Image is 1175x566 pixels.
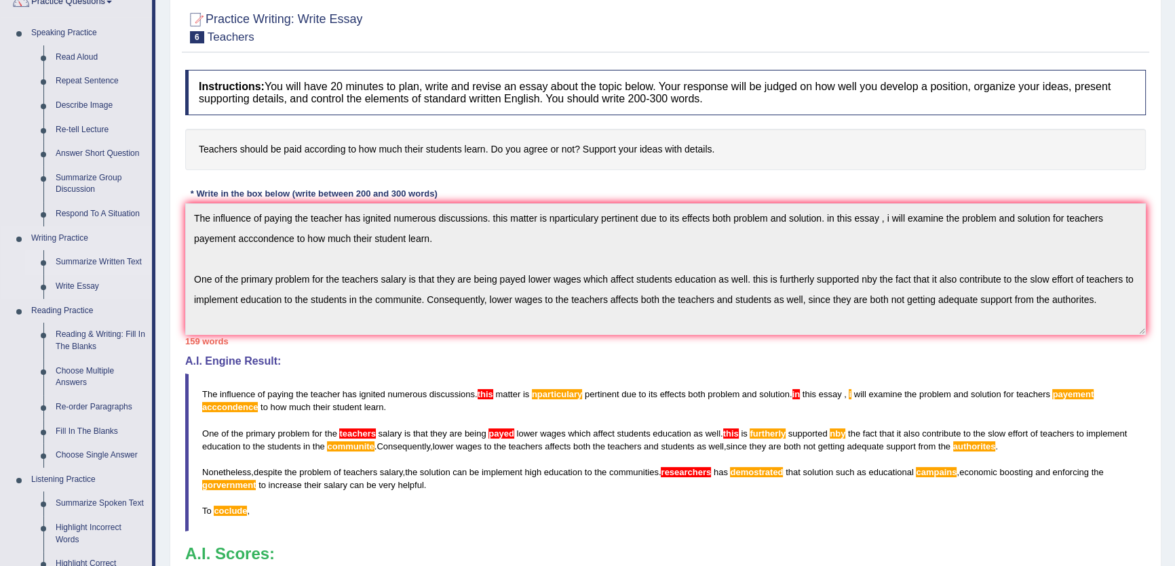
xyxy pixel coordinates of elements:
span: the [973,428,985,439]
span: both [573,441,590,451]
span: The [202,389,217,399]
span: To [202,506,212,516]
blockquote: . . . . . , , . , , . , . , [185,373,1146,531]
span: Put a space after the comma, but not before the comma. (did you mean: ,) [842,389,845,399]
a: Reading Practice [25,299,152,323]
span: both [784,441,801,451]
div: 159 words [185,335,1146,348]
span: lower [516,428,537,439]
span: to [963,428,971,439]
span: support [886,441,915,451]
span: that [786,467,801,477]
span: Possible spelling mistake found. (did you mean: campaigns) [916,467,957,477]
span: enforcing [1052,467,1088,477]
span: Possible spelling mistake found. (did you mean: particular) [532,389,582,399]
span: students [661,441,694,451]
span: are [449,428,462,439]
span: essay [819,389,842,399]
span: supported [788,428,828,439]
span: problem [299,467,331,477]
span: to [261,402,268,412]
span: of [258,389,265,399]
a: Respond To A Situation [50,202,152,226]
h4: You will have 20 minutes to plan, write and revise an essay about the topic below. Your response ... [185,70,1146,115]
span: the [252,441,265,451]
span: for [312,428,322,439]
span: be [366,480,376,490]
span: to [1077,428,1084,439]
span: student [332,402,362,412]
span: solution [759,389,790,399]
a: Answer Short Question [50,142,152,166]
span: education [544,467,582,477]
span: their [313,402,330,412]
span: pertinent [585,389,619,399]
span: Possible spelling mistake found. (did you mean: demonstrated) [730,467,783,477]
small: Teachers [208,31,254,43]
span: is [404,428,410,439]
span: such [836,467,854,477]
span: to [258,480,266,490]
span: salary [379,428,402,439]
span: helpful [398,480,423,490]
span: lower [433,441,454,451]
span: numerous [387,389,427,399]
span: since [726,441,746,451]
span: wages [540,428,566,439]
span: learn [364,402,384,412]
span: very [379,480,396,490]
span: implement [1086,428,1127,439]
span: of [334,467,341,477]
h4: A.I. Engine Result: [185,355,1146,367]
span: the [594,467,606,477]
span: that [879,428,894,439]
a: Summarize Written Text [50,250,152,275]
span: is [741,428,747,439]
span: communities [609,467,659,477]
b: A.I. Scores: [185,544,275,563]
span: the [938,441,950,451]
span: Possible spelling mistake found. (did you mean: by) [830,428,845,439]
span: well [706,428,720,439]
span: increase [269,480,302,490]
span: this [803,389,816,399]
span: education [653,428,691,439]
span: as [857,467,866,477]
span: problem [277,428,309,439]
a: Re-order Paragraphs [50,395,152,420]
span: and [953,389,968,399]
span: teachers [1016,389,1050,399]
span: the [325,428,337,439]
span: teachers [509,441,543,451]
span: Possible spelling mistake found. (did you mean: community) [327,441,374,451]
span: problem [708,389,739,399]
span: being [465,428,486,439]
span: wages [456,441,482,451]
a: Fill In The Blanks [50,420,152,444]
span: students [617,428,650,439]
span: This sentence does not start with an uppercase letter. (did you mean: In) [792,389,801,399]
span: Nonetheless [202,467,251,477]
a: Highlight Incorrect Words [50,516,152,552]
span: it [897,428,902,439]
span: much [289,402,311,412]
span: education [202,441,240,451]
span: the [405,467,417,477]
span: influence [220,389,255,399]
span: teachers [1040,428,1074,439]
span: that [413,428,428,439]
b: Instructions: [199,81,265,92]
span: discussions [429,389,475,399]
span: An apostrophe may be missing. (did you mean: teachers') [339,428,375,439]
span: One [202,428,219,439]
span: problem [919,389,951,399]
a: Repeat Sentence [50,69,152,94]
span: they [430,428,447,439]
a: Read Aloud [50,45,152,70]
span: Possible spelling mistake found. (did you mean: further) [750,428,786,439]
span: can [350,480,364,490]
span: well [708,441,723,451]
span: teachers [607,441,641,451]
span: affects [545,441,571,451]
span: also [904,428,920,439]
